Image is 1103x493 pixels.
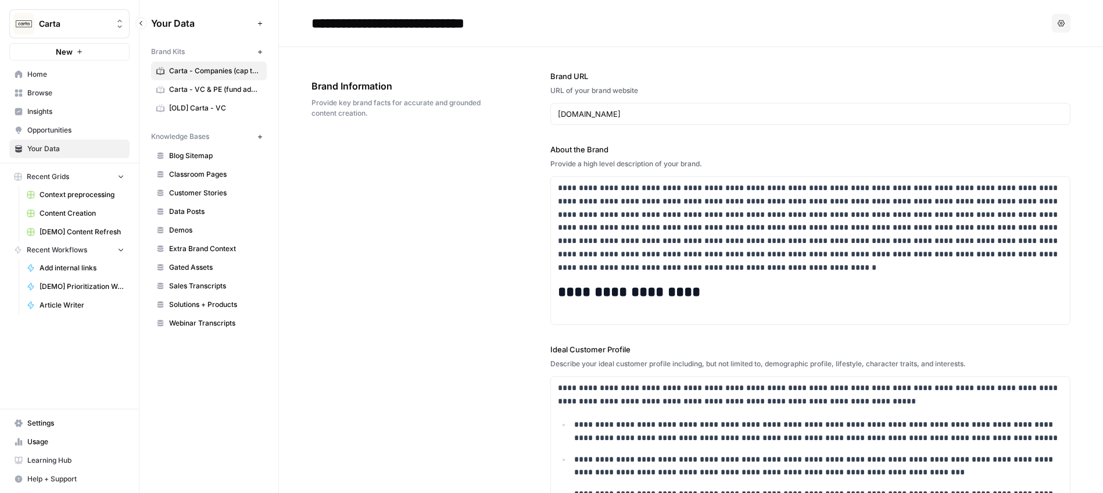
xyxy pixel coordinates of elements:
span: [DEMO] Prioritization Workflow for creation [40,281,124,292]
label: About the Brand [550,144,1071,155]
span: [OLD] Carta - VC [169,103,262,113]
div: URL of your brand website [550,85,1071,96]
label: Ideal Customer Profile [550,344,1071,355]
a: Usage [9,433,130,451]
span: Carta - VC & PE (fund admin) [169,84,262,95]
span: Add internal links [40,263,124,273]
span: Your Data [151,16,253,30]
a: Home [9,65,130,84]
span: Customer Stories [169,188,262,198]
span: Demos [169,225,262,235]
span: New [56,46,73,58]
span: Content Creation [40,208,124,219]
span: Article Writer [40,300,124,310]
a: Settings [9,414,130,433]
a: Gated Assets [151,258,267,277]
a: Sales Transcripts [151,277,267,295]
a: Customer Stories [151,184,267,202]
span: Home [27,69,124,80]
span: Solutions + Products [169,299,262,310]
span: Opportunities [27,125,124,135]
span: Provide key brand facts for accurate and grounded content creation. [311,98,485,119]
div: Describe your ideal customer profile including, but not limited to, demographic profile, lifestyl... [550,359,1071,369]
a: [DEMO] Prioritization Workflow for creation [22,277,130,296]
span: Extra Brand Context [169,244,262,254]
span: Blog Sitemap [169,151,262,161]
a: Blog Sitemap [151,147,267,165]
span: Insights [27,106,124,117]
a: Classroom Pages [151,165,267,184]
a: Carta - Companies (cap table) [151,62,267,80]
a: Add internal links [22,259,130,277]
span: Classroom Pages [169,169,262,180]
span: Brand Kits [151,47,185,57]
a: Webinar Transcripts [151,314,267,333]
a: Data Posts [151,202,267,221]
span: [DEMO] Content Refresh [40,227,124,237]
a: Insights [9,102,130,121]
span: Gated Assets [169,262,262,273]
a: Learning Hub [9,451,130,470]
button: Recent Workflows [9,241,130,259]
span: Learning Hub [27,455,124,466]
a: Content Creation [22,204,130,223]
input: www.sundaysoccer.com [558,108,1063,120]
a: Opportunities [9,121,130,140]
span: Carta - Companies (cap table) [169,66,262,76]
span: Recent Workflows [27,245,87,255]
label: Brand URL [550,70,1071,82]
span: Knowledge Bases [151,131,209,142]
a: Browse [9,84,130,102]
div: Provide a high level description of your brand. [550,159,1071,169]
button: Workspace: Carta [9,9,130,38]
span: Webinar Transcripts [169,318,262,328]
span: Context preprocessing [40,190,124,200]
span: Recent Grids [27,172,69,182]
span: Data Posts [169,206,262,217]
img: Carta Logo [13,13,34,34]
span: Sales Transcripts [169,281,262,291]
a: Your Data [9,140,130,158]
a: Solutions + Products [151,295,267,314]
span: Settings [27,418,124,428]
a: [DEMO] Content Refresh [22,223,130,241]
a: [OLD] Carta - VC [151,99,267,117]
button: Recent Grids [9,168,130,185]
span: Carta [39,18,109,30]
span: Usage [27,437,124,447]
a: Extra Brand Context [151,240,267,258]
button: Help + Support [9,470,130,488]
a: Demos [151,221,267,240]
button: New [9,43,130,60]
a: Article Writer [22,296,130,315]
span: Your Data [27,144,124,154]
span: Help + Support [27,474,124,484]
span: Browse [27,88,124,98]
a: Context preprocessing [22,185,130,204]
span: Brand Information [311,79,485,93]
a: Carta - VC & PE (fund admin) [151,80,267,99]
